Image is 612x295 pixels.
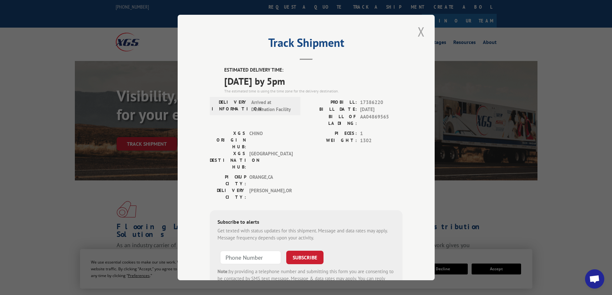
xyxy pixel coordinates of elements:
[217,227,395,242] div: Get texted with status updates for this shipment. Message and data rates may apply. Message frequ...
[212,99,248,113] label: DELIVERY INFORMATION:
[249,130,293,150] span: CHINO
[210,187,246,201] label: DELIVERY CITY:
[224,88,403,94] div: The estimated time is using the time zone for the delivery destination.
[306,130,357,137] label: PIECES:
[306,106,357,113] label: BILL DATE:
[306,137,357,144] label: WEIGHT:
[210,130,246,150] label: XGS ORIGIN HUB:
[286,251,324,264] button: SUBSCRIBE
[217,268,395,290] div: by providing a telephone number and submitting this form you are consenting to be contacted by SM...
[220,251,281,264] input: Phone Number
[217,268,229,274] strong: Note:
[360,130,403,137] span: 1
[217,218,395,227] div: Subscribe to alerts
[360,99,403,106] span: 17386220
[224,66,403,74] label: ESTIMATED DELIVERY TIME:
[249,150,293,170] span: [GEOGRAPHIC_DATA]
[360,106,403,113] span: [DATE]
[251,99,295,113] span: Arrived at Destination Facility
[249,174,293,187] span: ORANGE , CA
[585,269,604,289] a: Open chat
[210,174,246,187] label: PICKUP CITY:
[224,74,403,88] span: [DATE] by 5pm
[210,150,246,170] label: XGS DESTINATION HUB:
[360,137,403,144] span: 1302
[210,38,403,50] h2: Track Shipment
[416,23,427,40] button: Close modal
[249,187,293,201] span: [PERSON_NAME] , OR
[360,113,403,127] span: AA04869565
[306,99,357,106] label: PROBILL:
[306,113,357,127] label: BILL OF LADING:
